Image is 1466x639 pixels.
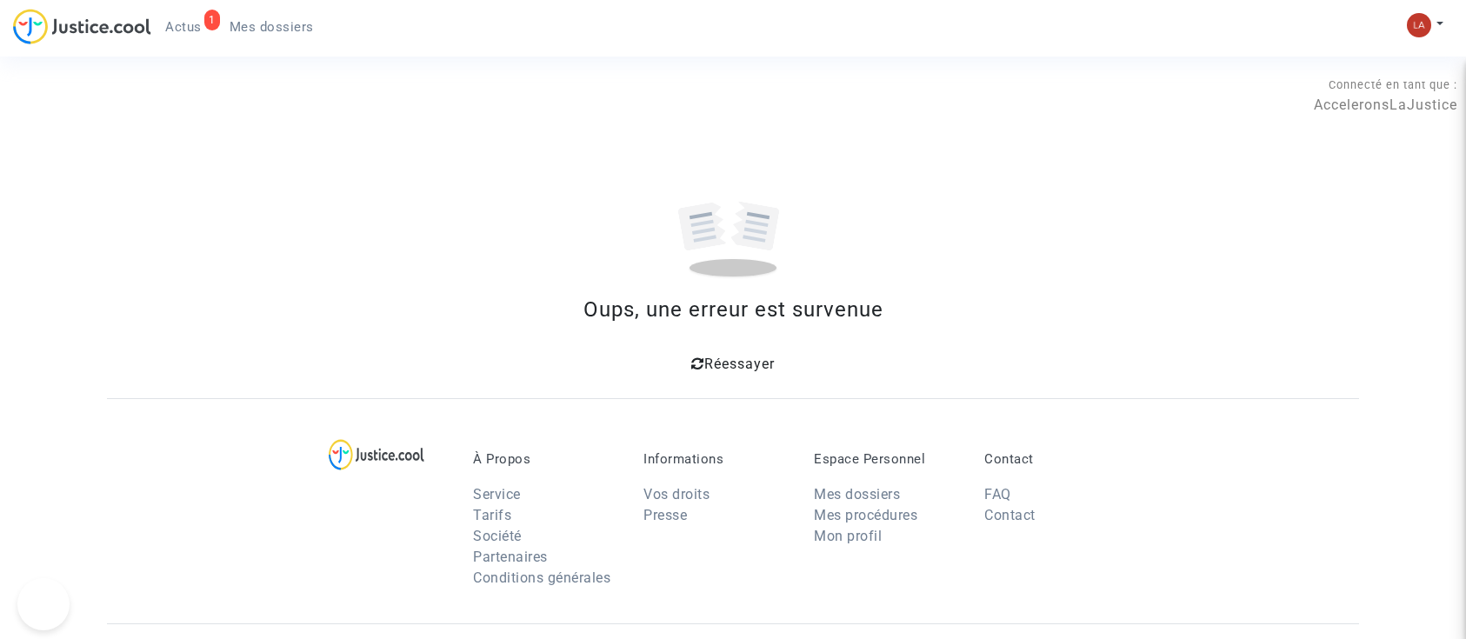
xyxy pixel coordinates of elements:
[473,507,511,523] a: Tarifs
[151,14,216,40] a: 1Actus
[13,9,151,44] img: jc-logo.svg
[17,578,70,630] iframe: Help Scout Beacon - Open
[984,486,1011,503] a: FAQ
[1407,13,1431,37] img: 3f9b7d9779f7b0ffc2b90d026f0682a9
[165,19,202,35] span: Actus
[204,10,220,30] div: 1
[1329,78,1457,91] span: Connecté en tant que :
[643,507,687,523] a: Presse
[329,439,425,470] img: logo-lg.svg
[107,294,1359,325] div: Oups, une erreur est survenue
[643,486,710,503] a: Vos droits
[984,507,1036,523] a: Contact
[473,569,610,586] a: Conditions générales
[643,451,788,467] p: Informations
[704,356,775,372] span: Réessayer
[216,14,328,40] a: Mes dossiers
[473,451,617,467] p: À Propos
[473,486,521,503] a: Service
[984,451,1129,467] p: Contact
[473,528,522,544] a: Société
[814,507,917,523] a: Mes procédures
[230,19,314,35] span: Mes dossiers
[814,486,900,503] a: Mes dossiers
[814,528,882,544] a: Mon profil
[814,451,958,467] p: Espace Personnel
[473,549,548,565] a: Partenaires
